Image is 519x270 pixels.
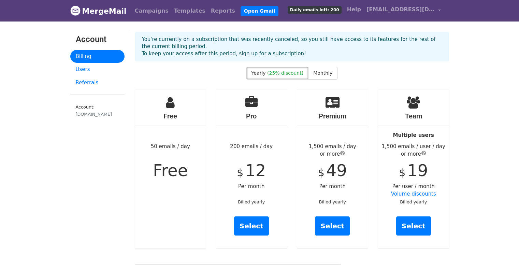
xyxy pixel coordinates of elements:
span: Free [153,161,188,180]
span: [EMAIL_ADDRESS][DOMAIN_NAME] [366,5,435,14]
small: Billed yearly [319,199,346,204]
span: Yearly [251,70,266,76]
h4: Pro [216,112,287,120]
a: [EMAIL_ADDRESS][DOMAIN_NAME] [364,3,444,19]
span: Monthly [313,70,332,76]
small: Account: [76,104,119,117]
small: Billed yearly [400,199,427,204]
div: Per month [297,89,368,248]
h3: Account [76,34,119,44]
a: Select [234,216,269,236]
span: 12 [245,161,266,180]
img: MergeMail logo [70,5,81,16]
span: $ [318,167,325,179]
a: Campaigns [132,4,171,18]
span: (25% discount) [267,70,303,76]
span: 49 [326,161,347,180]
small: Billed yearly [238,199,265,204]
strong: Multiple users [393,132,434,138]
div: 1,500 emails / day or more [297,143,368,158]
span: 19 [407,161,428,180]
a: MergeMail [70,4,127,18]
a: Billing [70,50,125,63]
h4: Premium [297,112,368,120]
span: $ [399,167,405,179]
a: Select [396,216,431,236]
a: Select [315,216,350,236]
p: You're currently on a subscription that was recently canceled, so you still have access to its fe... [142,36,442,57]
a: Users [70,63,125,76]
span: Daily emails left: 200 [288,6,342,14]
a: Templates [171,4,208,18]
div: 50 emails / day [135,89,206,248]
a: Daily emails left: 200 [285,3,344,16]
div: Per user / month [378,89,449,248]
span: $ [237,167,243,179]
a: Open Gmail [241,6,278,16]
a: Reports [208,4,238,18]
a: Volume discounts [391,191,436,197]
div: [DOMAIN_NAME] [76,111,119,117]
a: Help [344,3,364,16]
h4: Free [135,112,206,120]
h4: Team [378,112,449,120]
div: 1,500 emails / user / day or more [378,143,449,158]
a: Referrals [70,76,125,89]
div: 200 emails / day Per month [216,89,287,248]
